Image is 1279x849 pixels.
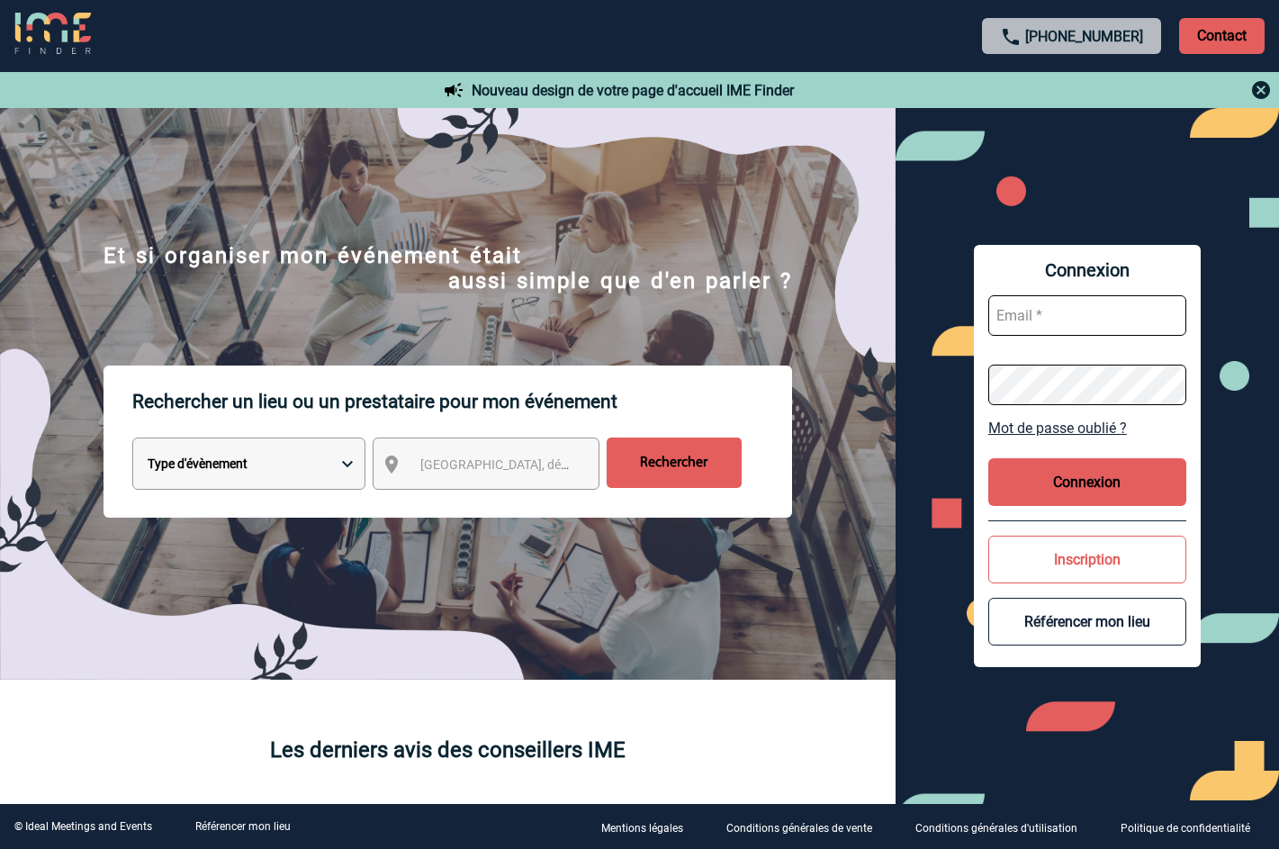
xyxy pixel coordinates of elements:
[195,820,291,833] a: Référencer mon lieu
[915,822,1077,835] p: Conditions générales d'utilisation
[988,536,1186,583] button: Inscription
[712,818,901,835] a: Conditions générales de vente
[1121,822,1250,835] p: Politique de confidentialité
[988,259,1186,281] span: Connexion
[988,458,1186,506] button: Connexion
[587,818,712,835] a: Mentions légales
[1025,28,1143,45] a: [PHONE_NUMBER]
[420,457,671,472] span: [GEOGRAPHIC_DATA], département, région...
[132,366,792,438] p: Rechercher un lieu ou un prestataire pour mon événement
[901,818,1106,835] a: Conditions générales d'utilisation
[726,822,872,835] p: Conditions générales de vente
[1106,818,1279,835] a: Politique de confidentialité
[988,420,1186,437] a: Mot de passe oublié ?
[607,438,742,488] input: Rechercher
[988,295,1186,336] input: Email *
[1179,18,1265,54] p: Contact
[601,822,683,835] p: Mentions légales
[14,820,152,833] div: © Ideal Meetings and Events
[988,598,1186,646] button: Référencer mon lieu
[1000,26,1022,48] img: call-24-px.png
